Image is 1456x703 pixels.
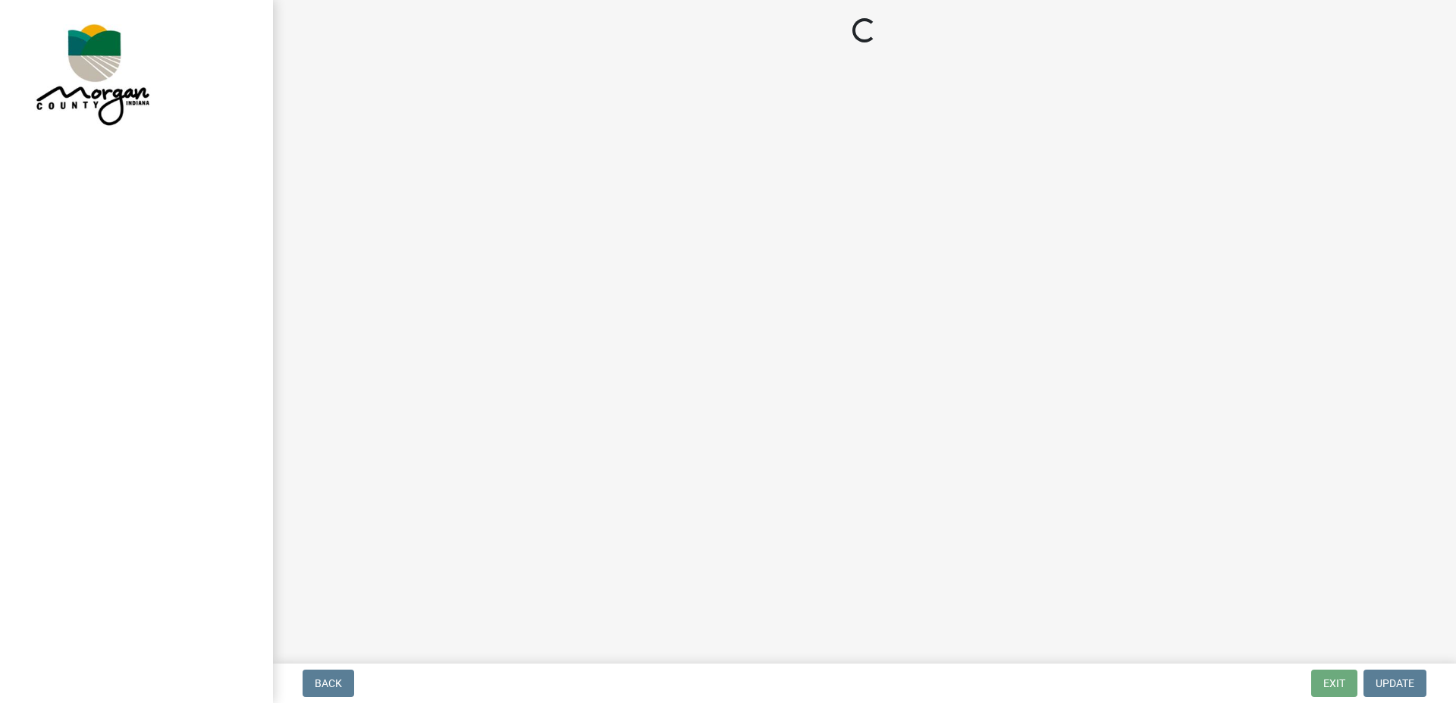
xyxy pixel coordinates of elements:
button: Update [1363,670,1426,697]
img: Morgan County, Indiana [30,16,152,130]
span: Update [1376,677,1414,689]
button: Exit [1311,670,1357,697]
span: Back [315,677,342,689]
button: Back [303,670,354,697]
